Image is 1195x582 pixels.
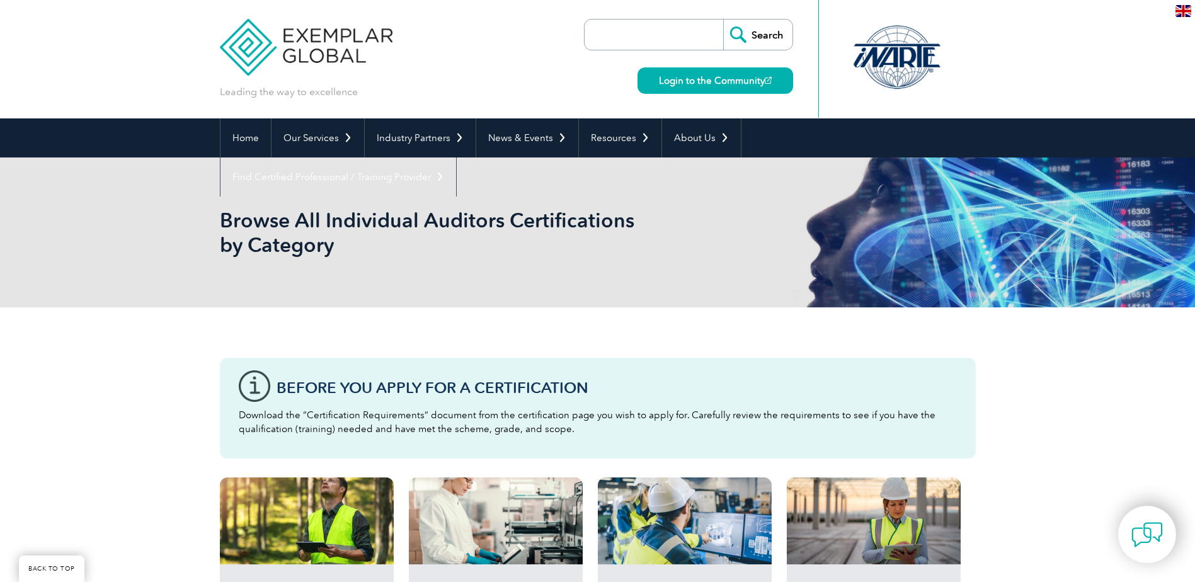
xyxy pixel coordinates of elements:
a: Home [220,118,271,157]
a: News & Events [476,118,578,157]
p: Download the “Certification Requirements” document from the certification page you wish to apply ... [239,408,957,436]
input: Search [723,20,792,50]
a: Our Services [272,118,364,157]
img: en [1175,5,1191,17]
img: open_square.png [765,77,772,84]
img: contact-chat.png [1131,519,1163,551]
a: BACK TO TOP [19,556,84,582]
a: Find Certified Professional / Training Provider [220,157,456,197]
a: Resources [579,118,661,157]
a: Login to the Community [638,67,793,94]
a: About Us [662,118,741,157]
a: Industry Partners [365,118,476,157]
h1: Browse All Individual Auditors Certifications by Category [220,208,704,257]
h3: Before You Apply For a Certification [277,380,957,396]
p: Leading the way to excellence [220,85,358,99]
